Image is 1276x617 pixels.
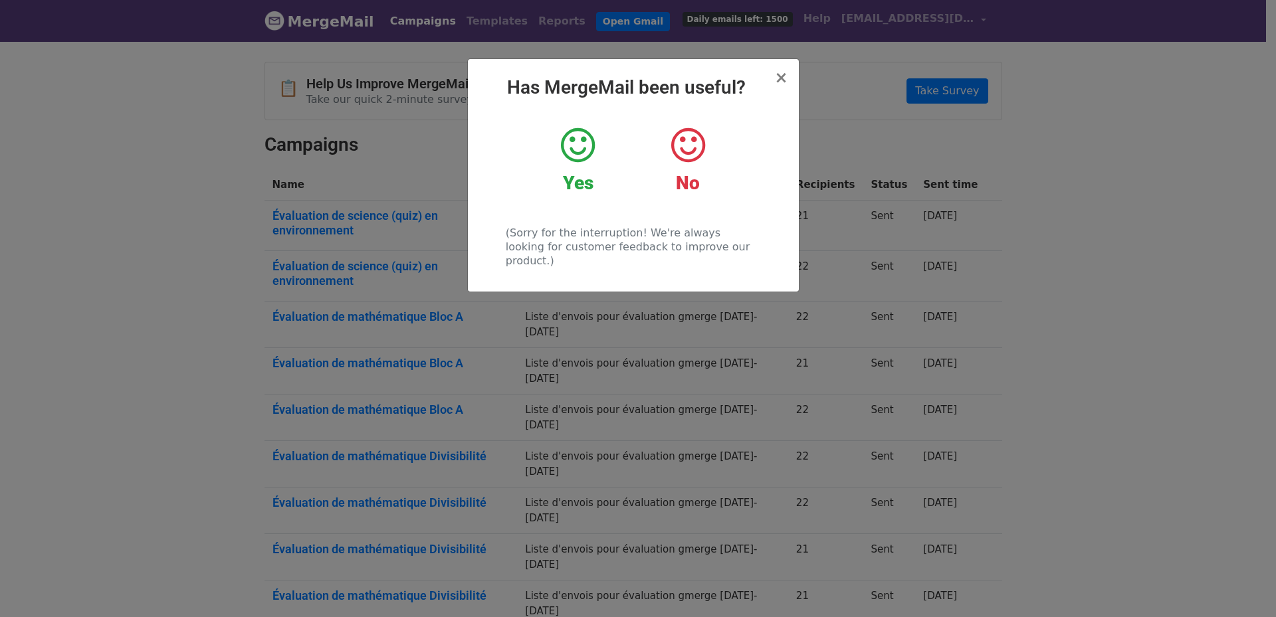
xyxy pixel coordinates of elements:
[506,226,760,268] p: (Sorry for the interruption! We're always looking for customer feedback to improve our product.)
[774,70,788,86] button: Close
[533,126,623,195] a: Yes
[478,76,788,99] h2: Has MergeMail been useful?
[774,68,788,87] span: ×
[676,172,700,194] strong: No
[563,172,593,194] strong: Yes
[643,126,732,195] a: No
